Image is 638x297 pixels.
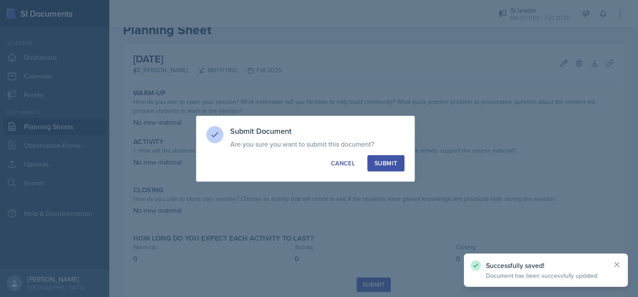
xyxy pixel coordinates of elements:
button: Cancel [324,155,362,171]
p: Document has been successfully updated [486,271,606,280]
p: Are you sure you want to submit this document? [230,140,404,148]
button: Submit [367,155,404,171]
p: Successfully saved! [486,261,606,270]
h3: Submit Document [230,126,404,136]
div: Cancel [331,159,355,168]
div: Submit [375,159,397,168]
